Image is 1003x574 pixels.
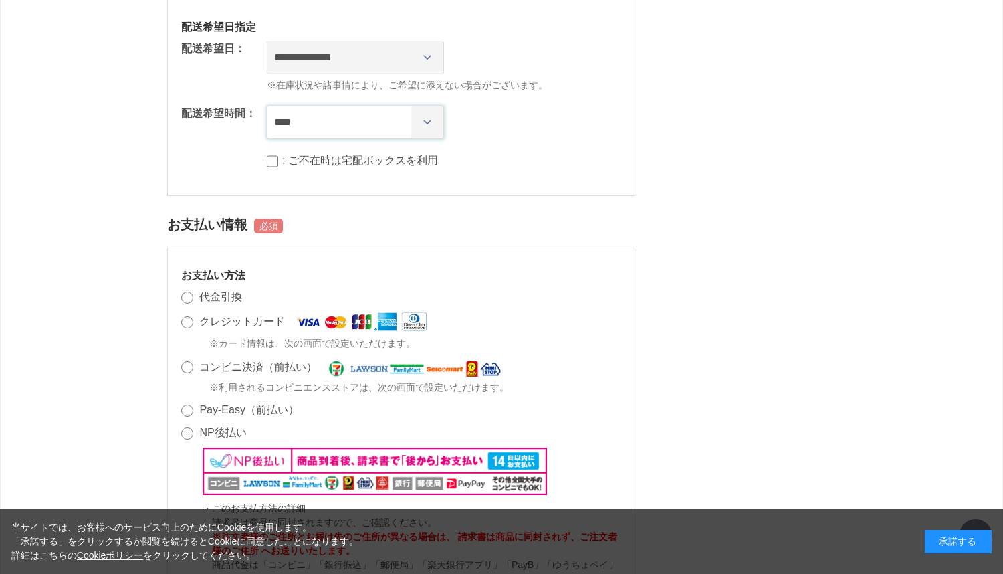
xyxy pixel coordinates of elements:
div: 承諾する [925,530,992,553]
h3: お支払い方法 [181,268,621,282]
h2: お支払い情報 [167,209,635,241]
span: ※利用されるコンビニエンスストアは、次の画面で設定いただけます。 [209,381,509,395]
label: : ご不在時は宅配ボックスを利用 [282,155,438,166]
img: コンビニ決済（前払い） [327,358,503,377]
label: コンビニ決済（前払い） [199,361,317,373]
h3: 配送希望日指定 [181,20,621,34]
dt: 配送希望時間： [181,106,256,122]
label: NP後払い [199,427,246,438]
dt: 配送希望日： [181,41,245,57]
span: ※カード情報は、次の画面で設定いただけます。 [209,337,415,351]
a: Cookieポリシー [77,550,144,561]
div: 当サイトでは、お客様へのサービス向上のためにCookieを使用します。 「承諾する」をクリックするか閲覧を続けるとCookieに同意したことになります。 詳細はこちらの をクリックしてください。 [11,520,359,563]
label: Pay-Easy（前払い） [199,404,298,415]
img: NP後払い [203,448,547,494]
img: クレジットカード [295,312,427,332]
label: 代金引換 [199,291,242,302]
span: ※在庫状況や諸事情により、ご希望に添えない場合がございます。 [267,78,621,92]
label: クレジットカード [199,316,285,327]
